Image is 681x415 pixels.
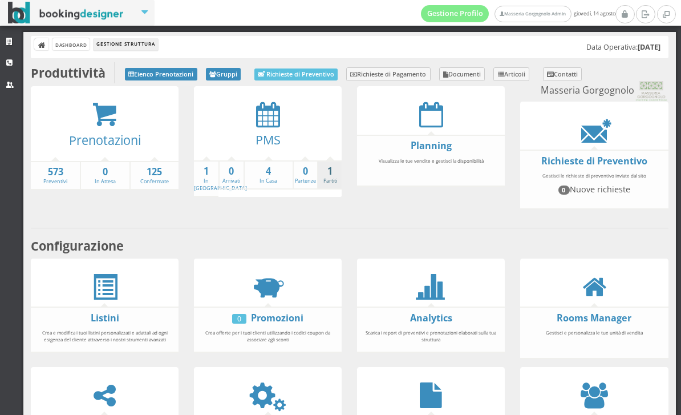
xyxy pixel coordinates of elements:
a: Dashboard [52,38,90,50]
a: Listini [91,312,119,324]
a: Rooms Manager [557,312,631,324]
strong: 1 [318,165,342,178]
h5: Data Operativa: [586,43,660,51]
strong: 1 [194,165,218,178]
img: 0603869b585f11eeb13b0a069e529790.png [634,81,668,102]
a: Contatti [543,67,582,81]
strong: 0 [81,166,129,179]
div: 0 [232,314,246,324]
a: Gruppi [206,68,241,80]
a: Articoli [493,67,529,81]
a: 4In Casa [245,165,293,185]
b: [DATE] [638,42,660,52]
a: Analytics [410,312,452,324]
div: Gestisci le richieste di preventivo inviate dal sito [520,167,668,205]
div: Gestisci e personalizza le tue unità di vendita [520,324,668,354]
a: 1In [GEOGRAPHIC_DATA] [194,165,247,192]
a: PMS [256,131,281,148]
span: giovedì, 14 agosto [421,5,615,22]
span: 0 [558,186,570,195]
a: Richieste di Preventivo [541,155,647,167]
a: Promozioni [251,312,303,324]
a: 0Arrivati [220,165,243,185]
a: 125Confermate [131,166,179,186]
a: 573Preventivi [31,166,80,186]
li: Gestione Struttura [94,38,157,51]
small: Masseria Gorgognolo [541,81,668,102]
a: Masseria Gorgognolo Admin [494,6,571,22]
a: Gestione Profilo [421,5,489,22]
a: Elenco Prenotazioni [125,68,197,80]
strong: 573 [31,166,80,179]
a: 1Partiti [318,165,342,185]
strong: 0 [220,165,243,178]
a: Prenotazioni [69,132,141,148]
div: Visualizza le tue vendite e gestisci la disponibilità [357,152,505,183]
strong: 4 [245,165,293,178]
img: BookingDesigner.com [8,2,124,24]
a: Documenti [439,67,485,81]
a: Richieste di Preventivo [254,69,338,80]
h4: Nuove richieste [525,184,663,195]
div: Crea e modifica i tuoi listini personalizzati e adattali ad ogni esigenza del cliente attraverso ... [31,324,179,348]
a: 0Partenze [294,165,317,185]
b: Produttività [31,65,106,81]
a: Richieste di Pagamento [346,67,431,81]
strong: 0 [294,165,317,178]
div: Crea offerte per i tuoi clienti utilizzando i codici coupon da associare agli sconti [194,324,342,348]
div: Scarica i report di preventivi e prenotazioni elaborati sulla tua struttura [357,324,505,348]
strong: 125 [131,166,179,179]
a: Planning [411,139,452,152]
a: 0In Attesa [81,166,129,186]
b: Configurazione [31,237,124,254]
